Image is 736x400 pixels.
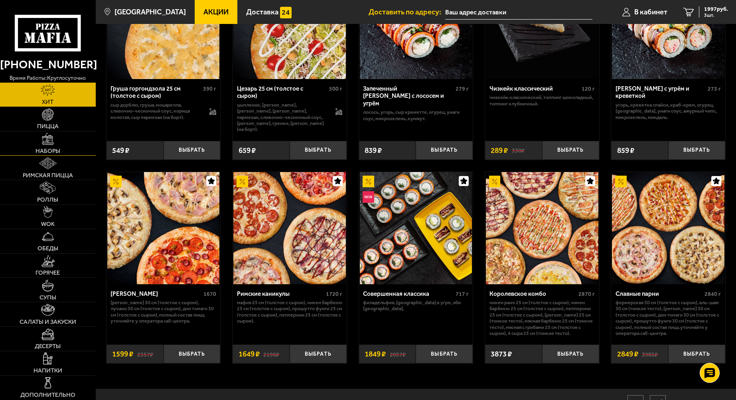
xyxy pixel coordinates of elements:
[107,172,220,285] img: Хет Трик
[491,350,512,358] span: 3873 ₽
[363,176,374,187] img: Акционный
[390,350,406,358] s: 2057 ₽
[326,291,342,297] span: 1720 г
[37,246,58,251] span: Обеды
[616,299,721,336] p: Фермерская 30 см (толстое с сыром), Аль-Шам 30 см (тонкое тесто), [PERSON_NAME] 30 см (толстое с ...
[369,8,445,16] span: Доставить по адресу:
[36,148,60,154] span: Наборы
[616,290,702,297] div: Славные парни
[23,172,73,178] span: Римская пицца
[237,290,324,297] div: Римские каникулы
[37,197,58,203] span: Роллы
[20,319,76,325] span: Салаты и закуски
[263,350,279,358] s: 2196 ₽
[329,85,342,92] span: 500 г
[617,147,634,154] span: 859 ₽
[164,141,221,160] button: Выбрать
[239,350,260,358] span: 1649 ₽
[489,176,501,187] img: Акционный
[363,299,468,312] p: Филадельфия, [GEOGRAPHIC_DATA] в угре, Эби [GEOGRAPHIC_DATA].
[485,172,599,285] a: АкционныйКоролевское комбо
[237,176,248,187] img: Акционный
[35,343,61,349] span: Десерты
[203,291,216,297] span: 1670
[41,221,55,227] span: WOK
[20,392,75,398] span: Дополнительно
[542,345,599,363] button: Выбрать
[164,345,221,363] button: Выбрать
[617,350,638,358] span: 2849 ₽
[489,290,576,297] div: Королевское комбо
[578,291,595,297] span: 2870 г
[611,172,725,285] a: АкционныйСлавные парни
[290,141,347,160] button: Выбрать
[233,172,347,285] a: АкционныйРимские каникулы
[39,295,56,301] span: Супы
[137,350,153,358] s: 2357 ₽
[704,291,721,297] span: 2840 г
[42,99,53,105] span: Хит
[365,350,386,358] span: 1849 ₽
[668,141,725,160] button: Выбрать
[642,350,658,358] s: 3985 ₽
[491,147,508,154] span: 289 ₽
[203,85,216,92] span: 390 г
[542,141,599,160] button: Выбрать
[110,176,122,187] img: Акционный
[445,5,592,20] input: Ваш адрес доставки
[616,102,721,120] p: угорь, креветка спайси, краб-крем, огурец, [GEOGRAPHIC_DATA], унаги соус, ажурный чипс, микрозеле...
[612,172,724,285] img: Славные парни
[107,172,221,285] a: АкционныйХет Трик
[237,85,327,100] div: Цезарь 25 см (толстое с сыром)
[290,345,347,363] button: Выбрать
[359,172,473,285] a: АкционныйНовинкаСовершенная классика
[363,85,453,107] div: Запеченный [PERSON_NAME] с лососем и угрём
[110,102,201,120] p: сыр дорблю, груша, моцарелла, сливочно-чесночный соус, корица молотая, сыр пармезан (на борт).
[363,109,468,121] p: лосось, угорь, Сыр креметте, огурец, унаги соус, микрозелень, кунжут.
[616,85,706,100] div: [PERSON_NAME] с угрём и креветкой
[112,147,129,154] span: 549 ₽
[416,345,473,363] button: Выбрать
[489,85,580,92] div: Чизкейк классический
[489,94,595,107] p: Чизкейк классический, топпинг шоколадный, топпинг клубничный.
[112,350,133,358] span: 1599 ₽
[114,8,186,16] span: [GEOGRAPHIC_DATA]
[246,8,278,16] span: Доставка
[582,85,595,92] span: 120 г
[704,13,728,18] span: 3 шт.
[110,290,201,297] div: [PERSON_NAME]
[360,172,472,285] img: Совершенная классика
[203,8,229,16] span: Акции
[489,299,595,336] p: Чикен Ранч 25 см (толстое с сыром), Чикен Барбекю 25 см (толстое с сыром), Пепперони 25 см (толст...
[37,123,59,129] span: Пицца
[512,147,525,154] s: 330 ₽
[708,85,721,92] span: 273 г
[365,147,382,154] span: 839 ₽
[239,147,256,154] span: 659 ₽
[456,291,469,297] span: 717 г
[486,172,598,285] img: Королевское комбо
[237,299,342,324] p: Мафия 25 см (толстое с сыром), Чикен Барбекю 25 см (толстое с сыром), Прошутто Фунги 25 см (толст...
[280,7,292,18] img: 15daf4d41897b9f0e9f617042186c801.svg
[237,102,328,133] p: цыпленок, [PERSON_NAME], [PERSON_NAME], [PERSON_NAME], пармезан, сливочно-чесночный соус, [PERSON...
[34,368,62,374] span: Напитки
[615,176,627,187] img: Акционный
[634,8,667,16] span: В кабинет
[416,141,473,160] button: Выбрать
[110,299,216,324] p: [PERSON_NAME] 30 см (толстое с сыром), Лучано 30 см (толстое с сыром), Дон Томаго 30 см (толстое ...
[233,172,346,285] img: Римские каникулы
[363,191,374,203] img: Новинка
[363,290,453,297] div: Совершенная классика
[704,6,728,12] span: 1997 руб.
[110,85,201,100] div: Груша горгондзола 25 см (толстое с сыром)
[456,85,469,92] span: 279 г
[36,270,60,276] span: Горячее
[668,345,725,363] button: Выбрать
